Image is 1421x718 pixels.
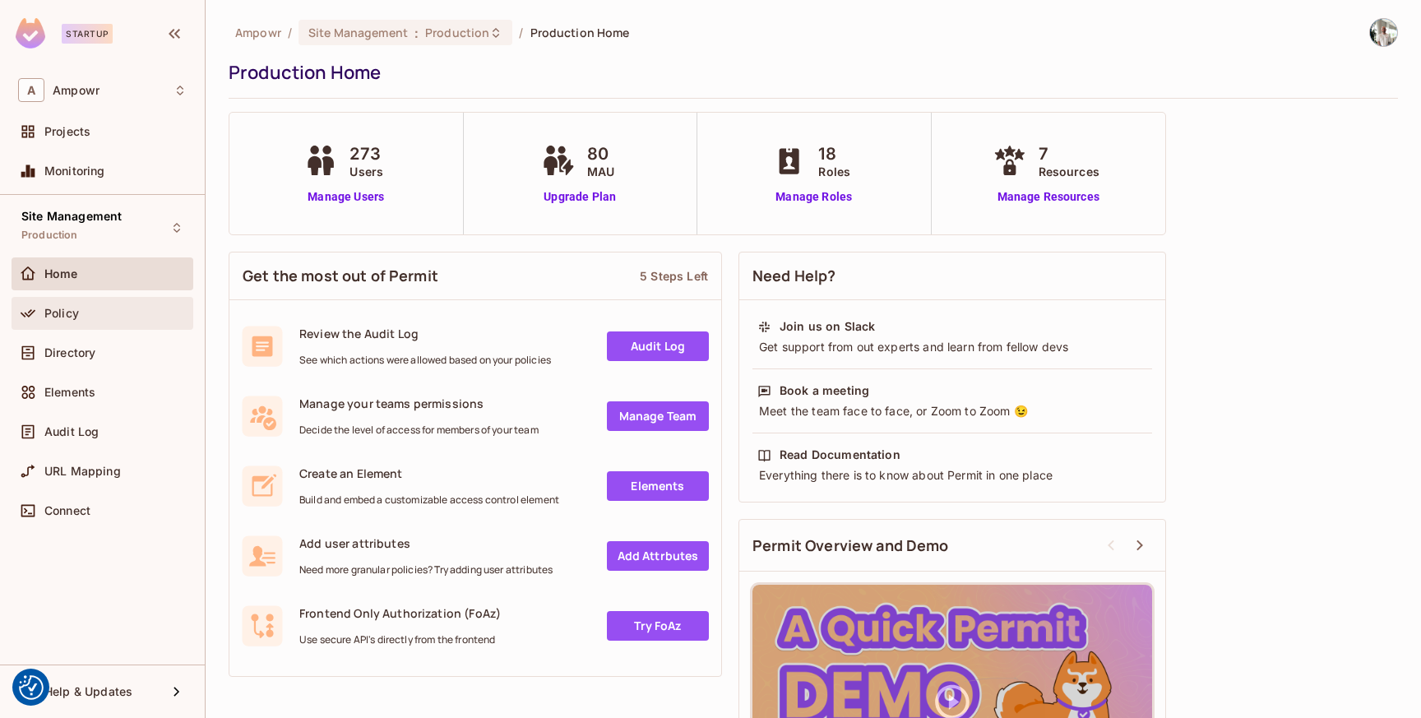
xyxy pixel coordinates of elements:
[519,25,523,40] li: /
[44,685,132,698] span: Help & Updates
[44,267,78,280] span: Home
[640,268,708,284] div: 5 Steps Left
[18,78,44,102] span: A
[1039,141,1099,166] span: 7
[308,25,408,40] span: Site Management
[607,331,709,361] a: Audit Log
[44,425,99,438] span: Audit Log
[780,447,900,463] div: Read Documentation
[21,229,78,242] span: Production
[299,563,553,577] span: Need more granular policies? Try adding user attributes
[62,24,113,44] div: Startup
[607,401,709,431] a: Manage Team
[299,493,559,507] span: Build and embed a customizable access control element
[243,266,438,286] span: Get the most out of Permit
[538,188,623,206] a: Upgrade Plan
[299,633,501,646] span: Use secure API's directly from the frontend
[44,125,90,138] span: Projects
[607,471,709,501] a: Elements
[300,188,391,206] a: Manage Users
[587,141,614,166] span: 80
[607,541,709,571] a: Add Attrbutes
[44,386,95,399] span: Elements
[19,675,44,700] button: Consent Preferences
[299,535,553,551] span: Add user attributes
[530,25,630,40] span: Production Home
[780,318,875,335] div: Join us on Slack
[989,188,1108,206] a: Manage Resources
[44,504,90,517] span: Connect
[414,26,419,39] span: :
[1039,163,1099,180] span: Resources
[349,141,383,166] span: 273
[299,605,501,621] span: Frontend Only Authorization (FoAz)
[349,163,383,180] span: Users
[44,346,95,359] span: Directory
[299,396,539,411] span: Manage your teams permissions
[780,382,869,399] div: Book a meeting
[44,164,105,178] span: Monitoring
[299,466,559,481] span: Create an Element
[229,60,1390,85] div: Production Home
[607,611,709,641] a: Try FoAz
[44,307,79,320] span: Policy
[288,25,292,40] li: /
[757,339,1147,355] div: Get support from out experts and learn from fellow devs
[818,141,850,166] span: 18
[235,25,281,40] span: the active workspace
[752,535,949,556] span: Permit Overview and Demo
[769,188,859,206] a: Manage Roles
[21,210,122,223] span: Site Management
[752,266,836,286] span: Need Help?
[299,424,539,437] span: Decide the level of access for members of your team
[757,467,1147,484] div: Everything there is to know about Permit in one place
[587,163,614,180] span: MAU
[818,163,850,180] span: Roles
[425,25,489,40] span: Production
[299,354,551,367] span: See which actions were allowed based on your policies
[19,675,44,700] img: Revisit consent button
[757,403,1147,419] div: Meet the team face to face, or Zoom to Zoom 😉
[53,84,100,97] span: Workspace: Ampowr
[16,18,45,49] img: SReyMgAAAABJRU5ErkJggg==
[44,465,121,478] span: URL Mapping
[1370,19,1397,46] img: Ali Samei
[299,326,551,341] span: Review the Audit Log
